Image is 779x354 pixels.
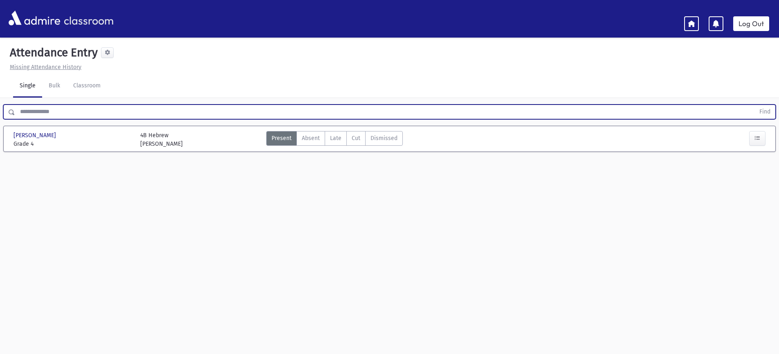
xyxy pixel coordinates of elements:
a: Single [13,75,42,98]
span: Cut [352,134,360,142]
span: Present [272,134,292,142]
span: Grade 4 [13,140,132,148]
span: [PERSON_NAME] [13,131,58,140]
div: AttTypes [266,131,403,148]
span: classroom [62,7,114,29]
a: Log Out [733,16,769,31]
span: Dismissed [370,134,397,142]
span: Late [330,134,341,142]
a: Classroom [67,75,107,98]
a: Missing Attendance History [7,64,81,71]
u: Missing Attendance History [10,64,81,71]
span: Absent [302,134,320,142]
button: Find [754,105,775,119]
a: Bulk [42,75,67,98]
img: AdmirePro [7,9,62,27]
div: 4B Hebrew [PERSON_NAME] [140,131,183,148]
h5: Attendance Entry [7,46,98,60]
